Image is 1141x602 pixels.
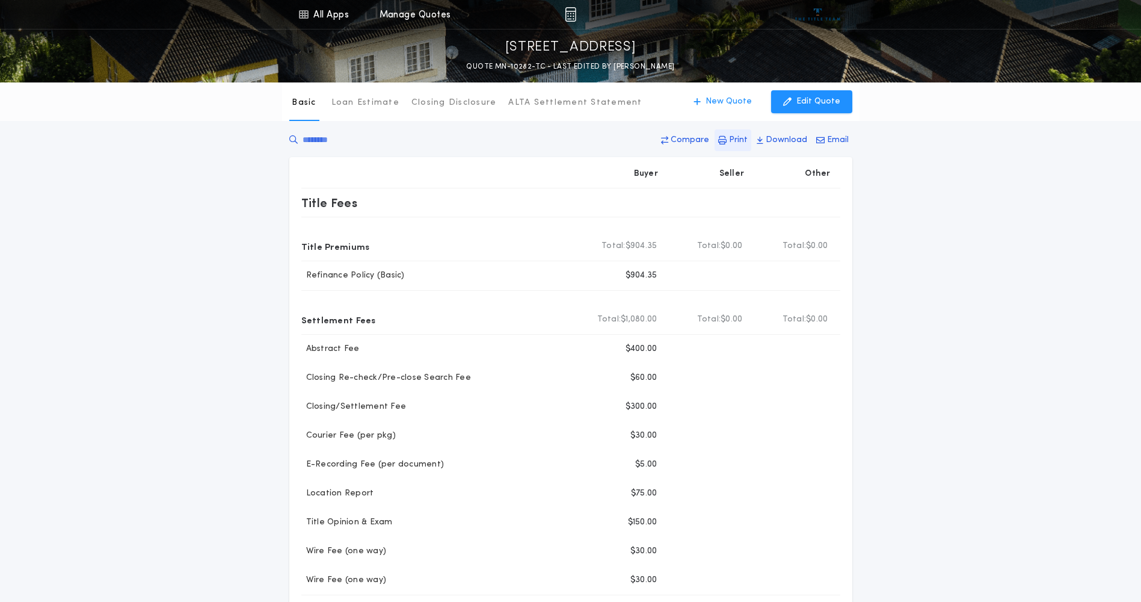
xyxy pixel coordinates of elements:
[621,314,657,326] span: $1,080.00
[508,97,642,109] p: ALTA Settlement Statement
[753,129,811,151] button: Download
[783,240,807,252] b: Total:
[671,134,709,146] p: Compare
[301,545,387,557] p: Wire Fee (one way)
[301,430,396,442] p: Courier Fee (per pkg)
[301,270,405,282] p: Refinance Policy (Basic)
[771,90,852,113] button: Edit Quote
[697,314,721,326] b: Total:
[657,129,713,151] button: Compare
[806,240,828,252] span: $0.00
[301,372,471,384] p: Closing Re-check/Pre-close Search Fee
[766,134,807,146] p: Download
[301,343,360,355] p: Abstract Fee
[292,97,316,109] p: Basic
[301,517,393,529] p: Title Opinion & Exam
[805,168,830,180] p: Other
[301,310,376,329] p: Settlement Fees
[729,134,748,146] p: Print
[301,574,387,586] p: Wire Fee (one way)
[301,459,444,471] p: E-Recording Fee (per document)
[626,240,657,252] span: $904.35
[715,129,751,151] button: Print
[301,488,374,500] p: Location Report
[301,193,358,213] p: Title Fees
[631,488,657,500] p: $75.00
[795,8,840,20] img: vs-icon
[626,270,657,282] p: $904.35
[721,240,742,252] span: $0.00
[721,314,742,326] span: $0.00
[505,38,636,57] p: [STREET_ADDRESS]
[796,96,840,108] p: Edit Quote
[626,343,657,355] p: $400.00
[634,168,658,180] p: Buyer
[806,314,828,326] span: $0.00
[565,7,576,22] img: img
[635,459,657,471] p: $5.00
[597,314,621,326] b: Total:
[681,90,764,113] button: New Quote
[697,240,721,252] b: Total:
[630,545,657,557] p: $30.00
[301,401,407,413] p: Closing/Settlement Fee
[827,134,849,146] p: Email
[630,430,657,442] p: $30.00
[813,129,852,151] button: Email
[626,401,657,413] p: $300.00
[630,574,657,586] p: $30.00
[331,97,399,109] p: Loan Estimate
[301,237,370,256] p: Title Premiums
[601,240,626,252] b: Total:
[628,517,657,529] p: $150.00
[706,96,752,108] p: New Quote
[630,372,657,384] p: $60.00
[719,168,745,180] p: Seller
[411,97,497,109] p: Closing Disclosure
[783,314,807,326] b: Total:
[466,61,674,73] p: QUOTE MN-10282-TC - LAST EDITED BY [PERSON_NAME]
